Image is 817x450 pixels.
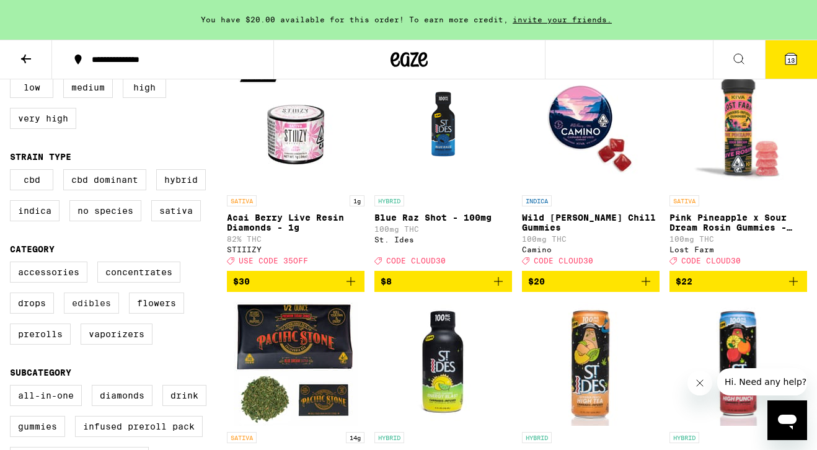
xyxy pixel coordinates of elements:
p: SATIVA [227,432,257,443]
span: $22 [676,276,692,286]
p: 100mg THC [669,235,807,243]
label: Sativa [151,200,201,221]
span: CODE CLOUD30 [534,257,593,265]
label: CBD [10,169,53,190]
span: $20 [528,276,545,286]
iframe: Close message [687,371,712,395]
img: Lost Farm - Pink Pineapple x Sour Dream Rosin Gummies - 100mg [673,65,804,189]
img: Pacific Stone - Blue Dream Pre-Ground - 14g [234,302,358,426]
label: No Species [69,200,141,221]
span: $30 [233,276,250,286]
p: Wild [PERSON_NAME] Chill Gummies [522,213,660,232]
label: Concentrates [97,262,180,283]
p: SATIVA [669,195,699,206]
img: St. Ides - High Punch High Tea [676,302,801,426]
span: CODE CLOUD30 [386,257,446,265]
p: Acai Berry Live Resin Diamonds - 1g [227,213,364,232]
button: Add to bag [374,271,512,292]
label: Diamonds [92,385,152,406]
a: Open page for Blue Raz Shot - 100mg from St. Ides [374,65,512,271]
p: INDICA [522,195,552,206]
p: 100mg THC [374,225,512,233]
label: Medium [63,77,113,98]
label: Prerolls [10,324,71,345]
span: USE CODE 35OFF [239,257,308,265]
div: Camino [522,245,660,254]
a: Open page for Pink Pineapple x Sour Dream Rosin Gummies - 100mg from Lost Farm [669,65,807,271]
label: Indica [10,200,60,221]
label: Vaporizers [81,324,152,345]
button: Add to bag [669,271,807,292]
p: 82% THC [227,235,364,243]
button: Add to bag [522,271,660,292]
label: Very High [10,108,76,129]
p: HYBRID [669,432,699,443]
a: Open page for Wild Berry Chill Gummies from Camino [522,65,660,271]
iframe: Button to launch messaging window [767,400,807,440]
label: Hybrid [156,169,206,190]
label: High [123,77,166,98]
img: Camino - Wild Berry Chill Gummies [529,65,653,189]
label: Infused Preroll Pack [75,416,203,437]
label: CBD Dominant [63,169,146,190]
iframe: Message from company [717,368,807,395]
p: HYBRID [522,432,552,443]
p: SATIVA [227,195,257,206]
span: $8 [381,276,392,286]
label: All-In-One [10,385,82,406]
legend: Subcategory [10,368,71,377]
a: Open page for Acai Berry Live Resin Diamonds - 1g from STIIIZY [227,65,364,271]
span: CODE CLOUD30 [681,257,741,265]
span: 13 [787,56,795,64]
button: 13 [765,40,817,79]
button: Add to bag [227,271,364,292]
img: St. Ides - Blue Raz Shot - 100mg [381,65,505,189]
div: Lost Farm [669,245,807,254]
img: St. Ides - Georgia Peach High Tea [529,302,653,426]
p: 100mg THC [522,235,660,243]
label: Drink [162,385,206,406]
div: St. Ides [374,236,512,244]
label: Edibles [64,293,119,314]
p: Blue Raz Shot - 100mg [374,213,512,223]
label: Low [10,77,53,98]
label: Drops [10,293,54,314]
p: 1g [350,195,364,206]
legend: Strain Type [10,152,71,162]
label: Flowers [129,293,184,314]
legend: Category [10,244,55,254]
div: STIIIZY [227,245,364,254]
img: STIIIZY - Acai Berry Live Resin Diamonds - 1g [234,65,358,189]
label: Gummies [10,416,65,437]
span: You have $20.00 available for this order! To earn more credit, [201,15,508,24]
img: St. Ides - Energy Blast Shot - 100mg [381,302,505,426]
p: Pink Pineapple x Sour Dream Rosin Gummies - 100mg [669,213,807,232]
p: HYBRID [374,432,404,443]
p: 14g [346,432,364,443]
label: Accessories [10,262,87,283]
p: HYBRID [374,195,404,206]
span: invite your friends. [508,15,616,24]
